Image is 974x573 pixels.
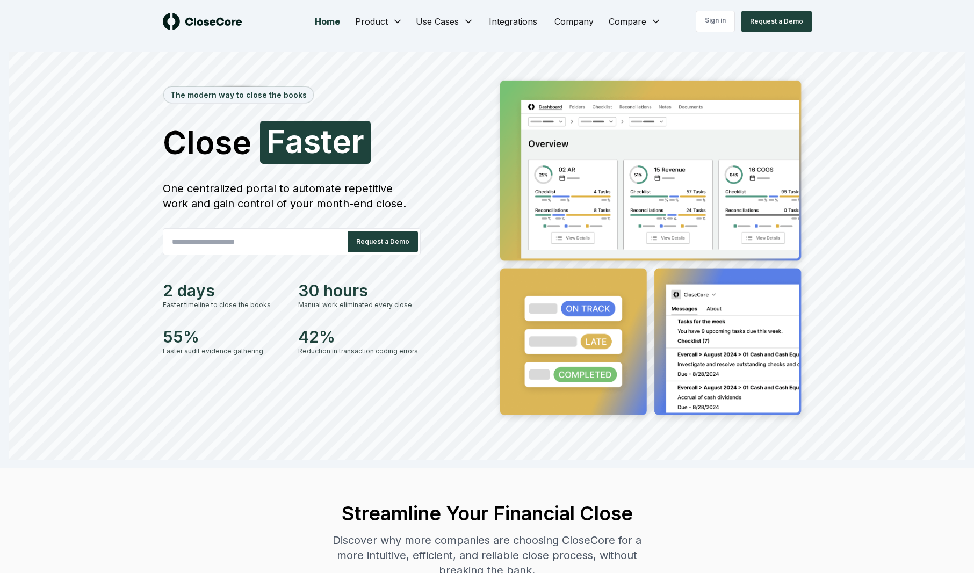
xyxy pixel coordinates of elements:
span: r [351,125,364,157]
div: Reduction in transaction coding errors [298,346,421,356]
img: logo [163,13,242,30]
span: F [266,125,285,157]
h2: Streamline Your Financial Close [323,503,652,524]
a: Home [306,11,349,32]
div: Faster timeline to close the books [163,300,285,310]
img: Jumbotron [492,73,812,426]
button: Product [349,11,409,32]
span: Close [163,126,251,158]
div: One centralized portal to automate repetitive work and gain control of your month-end close. [163,181,421,211]
span: t [321,125,332,157]
div: Faster audit evidence gathering [163,346,285,356]
div: Manual work eliminated every close [298,300,421,310]
span: Product [355,15,388,28]
a: Company [546,11,602,32]
span: s [304,125,321,157]
a: Sign in [696,11,735,32]
span: Compare [609,15,646,28]
div: 55% [163,327,285,346]
span: e [332,125,351,157]
span: a [285,125,304,157]
button: Request a Demo [348,231,418,252]
div: 30 hours [298,281,421,300]
div: The modern way to close the books [164,87,313,103]
a: Integrations [480,11,546,32]
span: Use Cases [416,15,459,28]
button: Use Cases [409,11,480,32]
button: Request a Demo [741,11,812,32]
div: 2 days [163,281,285,300]
button: Compare [602,11,668,32]
div: 42% [298,327,421,346]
